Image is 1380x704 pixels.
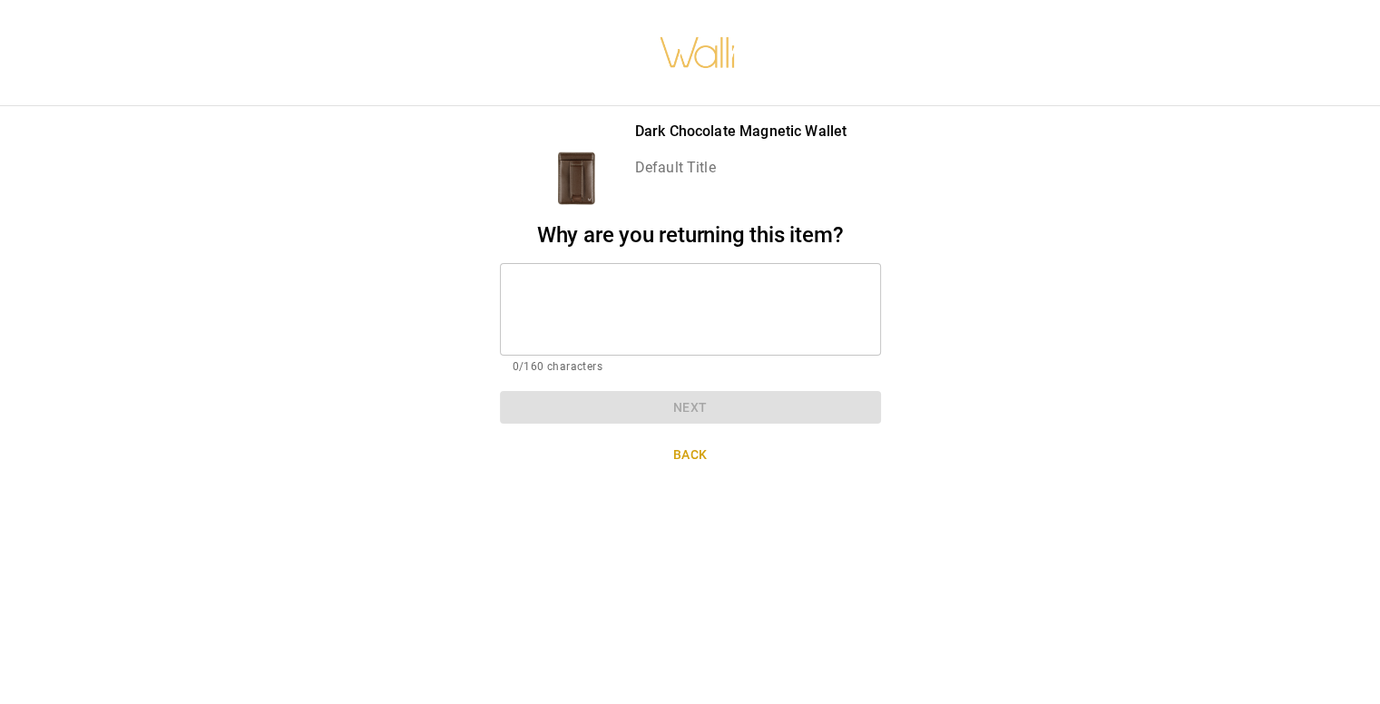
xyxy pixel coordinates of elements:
p: Default Title [635,157,847,179]
img: walli-inc.myshopify.com [659,14,737,92]
p: 0/160 characters [513,358,868,376]
p: Dark Chocolate Magnetic Wallet [635,121,847,142]
button: Back [500,438,881,472]
h2: Why are you returning this item? [500,222,881,249]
